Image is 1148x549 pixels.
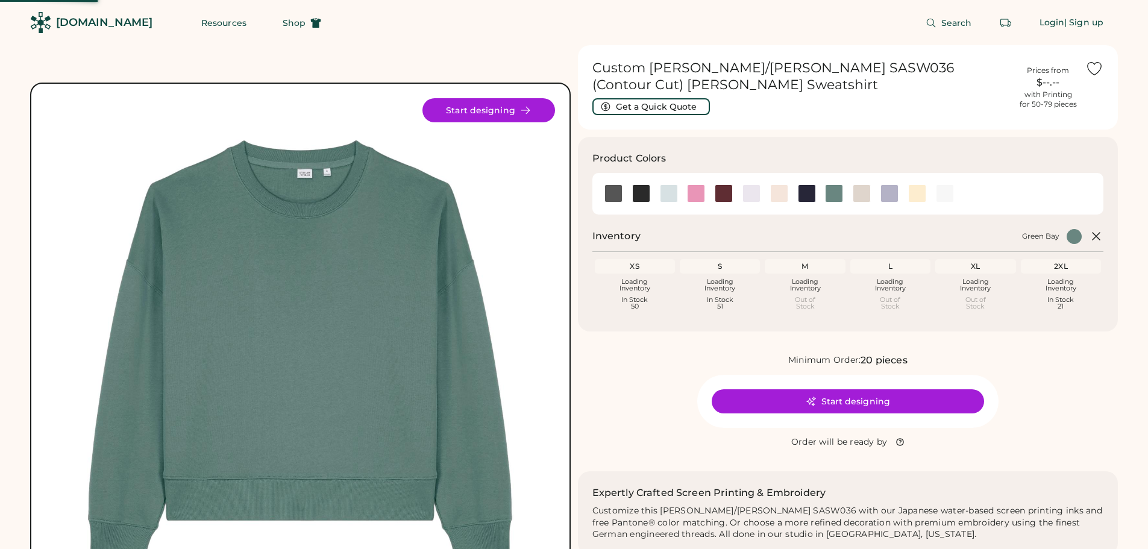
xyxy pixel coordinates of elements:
[790,278,821,292] div: Loading Inventory
[592,229,641,243] h2: Inventory
[1022,231,1059,241] div: Green Bay
[712,389,984,413] button: Start designing
[767,262,842,271] div: M
[592,151,667,166] h3: Product Colors
[994,11,1018,35] button: Retrieve an order
[788,354,861,366] div: Minimum Order:
[283,19,306,27] span: Shop
[767,296,842,310] div: Out of Stock
[853,296,928,310] div: Out of Stock
[853,262,928,271] div: L
[911,11,986,35] button: Search
[1040,17,1065,29] div: Login
[1020,90,1077,109] div: with Printing for 50-79 pieces
[592,486,826,500] h2: Expertly Crafted Screen Printing & Embroidery
[268,11,336,35] button: Shop
[422,98,555,122] button: Start designing
[875,278,906,292] div: Loading Inventory
[1023,296,1099,310] div: In Stock 21
[1027,66,1069,75] div: Prices from
[704,278,735,292] div: Loading Inventory
[592,505,1104,541] div: Customize this [PERSON_NAME]/[PERSON_NAME] SASW036 with our Japanese water-based screen printing ...
[861,353,907,368] div: 20 pieces
[1018,75,1078,90] div: $--.--
[592,98,710,115] button: Get a Quick Quote
[56,15,152,30] div: [DOMAIN_NAME]
[938,262,1013,271] div: XL
[597,296,673,310] div: In Stock 50
[941,19,972,27] span: Search
[187,11,261,35] button: Resources
[592,60,1011,93] h1: Custom [PERSON_NAME]/[PERSON_NAME] SASW036 (Contour Cut) [PERSON_NAME] Sweatshirt
[1046,278,1076,292] div: Loading Inventory
[1023,262,1099,271] div: 2XL
[30,12,51,33] img: Rendered Logo - Screens
[1064,17,1103,29] div: | Sign up
[960,278,991,292] div: Loading Inventory
[791,436,888,448] div: Order will be ready by
[682,262,757,271] div: S
[597,262,673,271] div: XS
[938,296,1013,310] div: Out of Stock
[619,278,650,292] div: Loading Inventory
[682,296,757,310] div: In Stock 51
